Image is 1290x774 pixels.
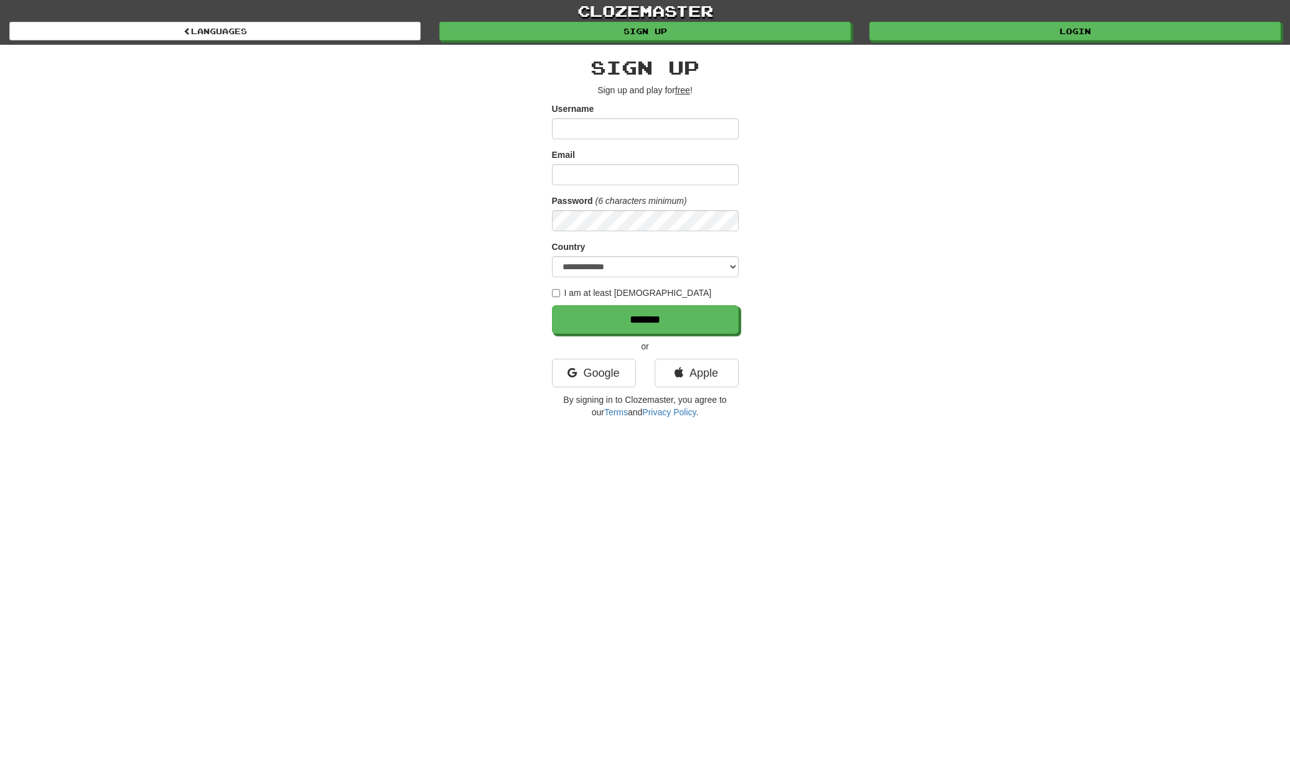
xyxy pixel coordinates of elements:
[552,394,739,418] p: By signing in to Clozemaster, you agree to our and .
[596,196,687,206] em: (6 characters minimum)
[604,407,628,417] a: Terms
[642,407,696,417] a: Privacy Policy
[552,289,560,297] input: I am at least [DEMOGRAPHIC_DATA]
[675,85,690,95] u: free
[552,287,712,299] label: I am at least [DEMOGRAPHIC_DATA]
[552,103,594,115] label: Username
[552,149,575,161] label: Email
[439,22,851,40] a: Sign up
[869,22,1281,40] a: Login
[552,195,593,207] label: Password
[655,359,739,387] a: Apple
[552,84,739,96] p: Sign up and play for !
[552,340,739,352] p: or
[9,22,421,40] a: Languages
[552,359,636,387] a: Google
[552,57,739,78] h2: Sign up
[552,241,586,253] label: Country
